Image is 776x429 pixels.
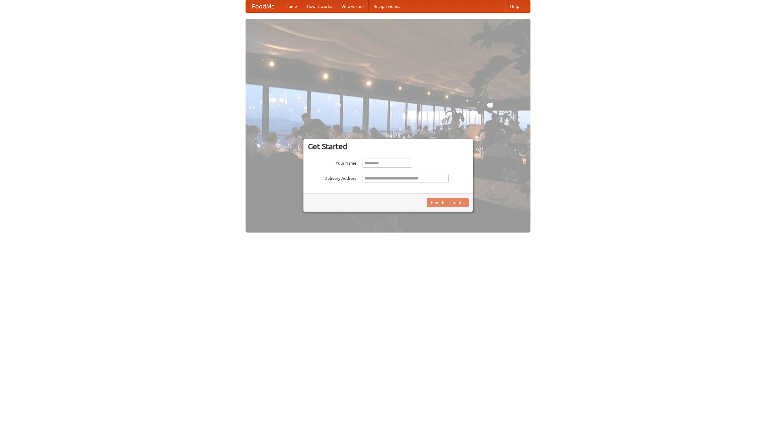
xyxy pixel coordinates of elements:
a: Help [505,0,524,12]
button: Find Restaurants! [427,198,469,207]
a: FoodMe [246,0,281,12]
a: How it works [302,0,336,12]
a: Recipe videos [369,0,405,12]
label: Your Name [308,159,356,166]
a: Who we are [336,0,369,12]
label: Delivery Address [308,174,356,181]
a: Home [281,0,302,12]
h3: Get Started [308,142,469,151]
